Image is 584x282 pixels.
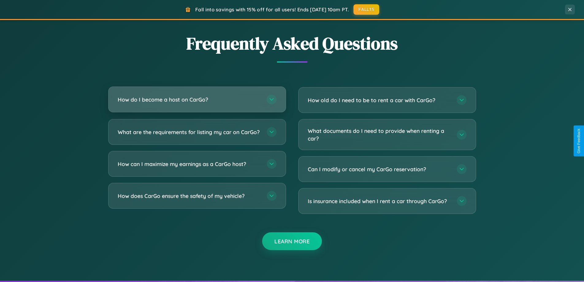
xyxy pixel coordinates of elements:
[308,165,451,173] h3: Can I modify or cancel my CarGo reservation?
[195,6,349,13] span: Fall into savings with 15% off for all users! Ends [DATE] 10am PT.
[108,32,476,55] h2: Frequently Asked Questions
[118,160,261,168] h3: How can I maximize my earnings as a CarGo host?
[577,129,581,153] div: Give Feedback
[308,96,451,104] h3: How old do I need to be to rent a car with CarGo?
[308,197,451,205] h3: Is insurance included when I rent a car through CarGo?
[118,128,261,136] h3: What are the requirements for listing my car on CarGo?
[262,232,322,250] button: Learn More
[353,4,379,15] button: FALL15
[118,192,261,200] h3: How does CarGo ensure the safety of my vehicle?
[118,96,261,103] h3: How do I become a host on CarGo?
[308,127,451,142] h3: What documents do I need to provide when renting a car?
